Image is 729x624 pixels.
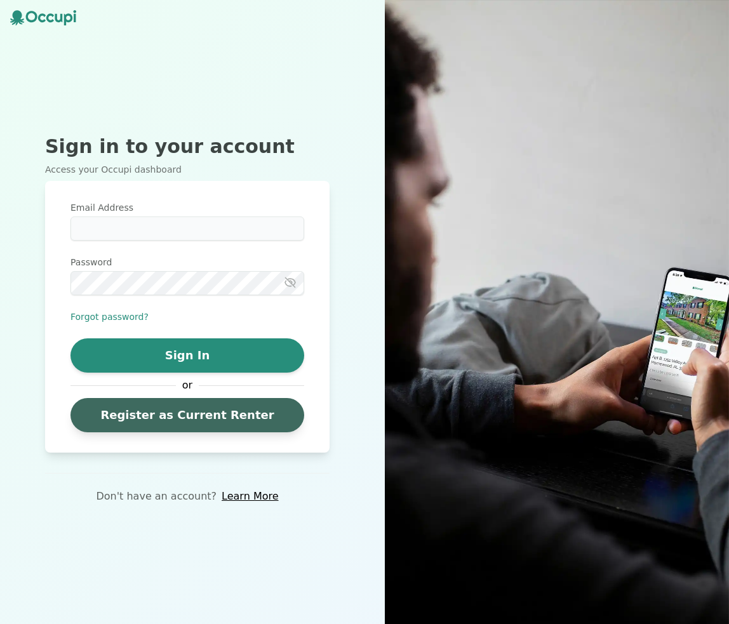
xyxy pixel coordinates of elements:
button: Sign In [70,338,304,373]
h2: Sign in to your account [45,135,330,158]
label: Email Address [70,201,304,214]
label: Password [70,256,304,269]
a: Learn More [222,489,278,504]
p: Access your Occupi dashboard [45,163,330,176]
a: Register as Current Renter [70,398,304,432]
span: or [176,378,199,393]
p: Don't have an account? [96,489,217,504]
button: Forgot password? [70,310,149,323]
